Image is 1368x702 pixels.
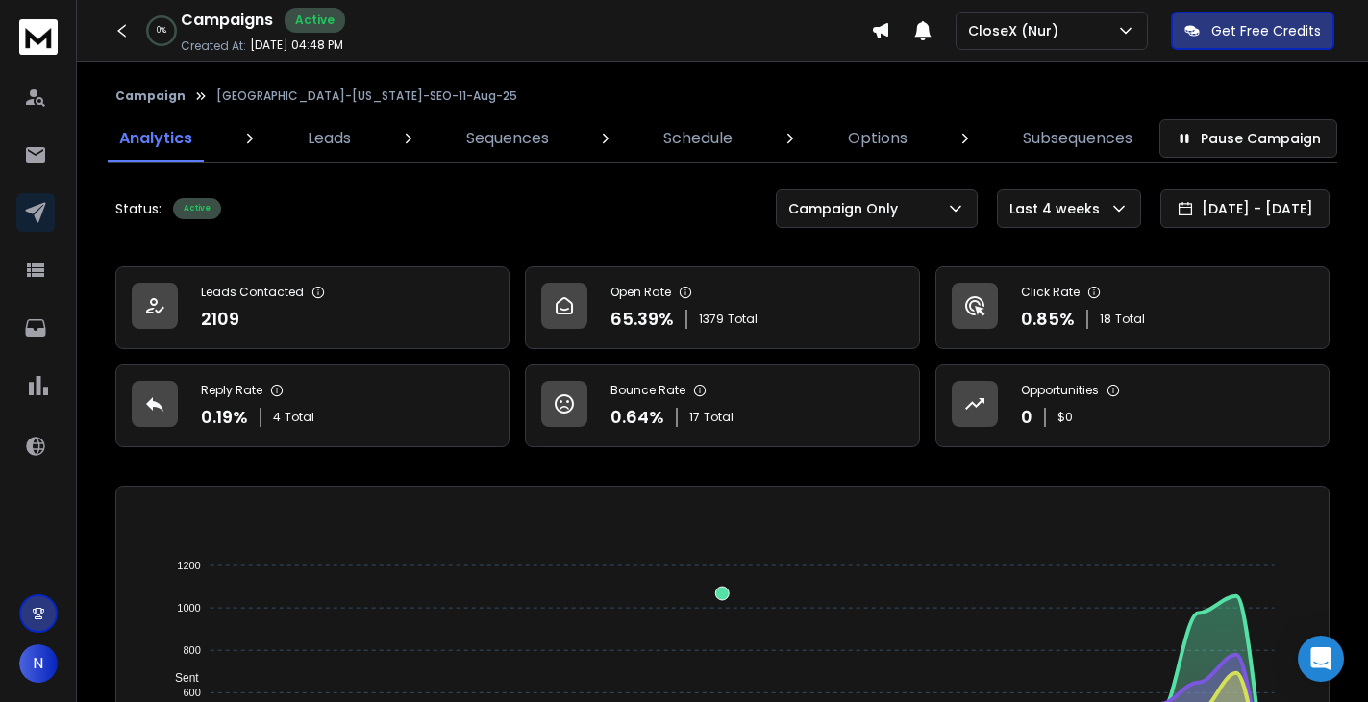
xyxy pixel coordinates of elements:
[663,127,733,150] p: Schedule
[1021,404,1032,431] p: 0
[1159,119,1337,158] button: Pause Campaign
[108,115,204,162] a: Analytics
[1100,312,1111,327] span: 18
[788,199,906,218] p: Campaign Only
[285,8,345,33] div: Active
[704,410,734,425] span: Total
[968,21,1066,40] p: CloseX (Nur)
[1115,312,1145,327] span: Total
[178,560,201,571] tspan: 1200
[201,306,239,333] p: 2109
[201,285,304,300] p: Leads Contacted
[455,115,560,162] a: Sequences
[119,127,192,150] p: Analytics
[273,410,281,425] span: 4
[1021,383,1099,398] p: Opportunities
[19,644,58,683] button: N
[466,127,549,150] p: Sequences
[525,364,919,447] a: Bounce Rate0.64%17Total
[689,410,700,425] span: 17
[935,364,1330,447] a: Opportunities0$0
[699,312,724,327] span: 1379
[161,671,199,685] span: Sent
[1160,189,1330,228] button: [DATE] - [DATE]
[181,9,273,32] h1: Campaigns
[1211,21,1321,40] p: Get Free Credits
[181,38,246,54] p: Created At:
[184,644,201,656] tspan: 800
[201,383,262,398] p: Reply Rate
[1023,127,1132,150] p: Subsequences
[1057,410,1073,425] p: $ 0
[184,687,201,698] tspan: 600
[1021,285,1080,300] p: Click Rate
[115,364,510,447] a: Reply Rate0.19%4Total
[1298,636,1344,682] div: Open Intercom Messenger
[308,127,351,150] p: Leads
[115,199,162,218] p: Status:
[1011,115,1144,162] a: Subsequences
[250,38,343,53] p: [DATE] 04:48 PM
[173,198,221,219] div: Active
[19,19,58,55] img: logo
[296,115,362,162] a: Leads
[610,404,664,431] p: 0.64 %
[525,266,919,349] a: Open Rate65.39%1379Total
[728,312,758,327] span: Total
[201,404,248,431] p: 0.19 %
[610,383,685,398] p: Bounce Rate
[935,266,1330,349] a: Click Rate0.85%18Total
[178,602,201,614] tspan: 1000
[216,88,517,104] p: [GEOGRAPHIC_DATA]-[US_STATE]-SEO-11-Aug-25
[836,115,919,162] a: Options
[1021,306,1075,333] p: 0.85 %
[610,285,671,300] p: Open Rate
[848,127,908,150] p: Options
[1009,199,1107,218] p: Last 4 weeks
[115,266,510,349] a: Leads Contacted2109
[157,25,166,37] p: 0 %
[652,115,744,162] a: Schedule
[610,306,674,333] p: 65.39 %
[285,410,314,425] span: Total
[1171,12,1334,50] button: Get Free Credits
[115,88,186,104] button: Campaign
